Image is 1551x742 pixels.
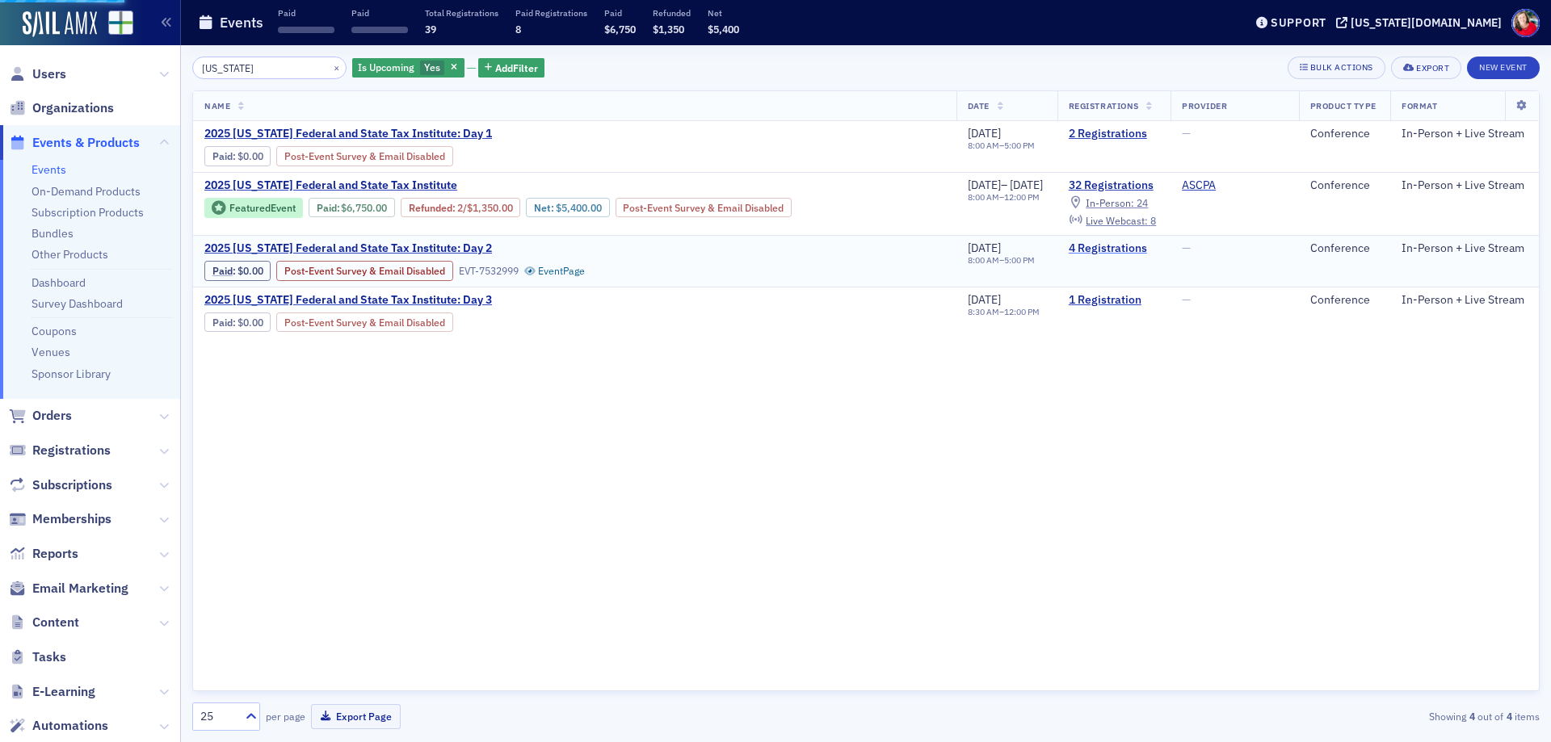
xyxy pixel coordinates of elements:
[968,255,1035,266] div: –
[968,241,1001,255] span: [DATE]
[32,614,79,631] span: Content
[409,202,452,214] a: Refunded
[968,126,1001,140] span: [DATE]
[1351,15,1502,30] div: [US_STATE][DOMAIN_NAME]
[32,367,111,381] a: Sponsor Library
[9,134,140,152] a: Events & Products
[968,140,1035,151] div: –
[515,23,521,36] span: 8
[708,23,739,36] span: $5,400
[1102,709,1540,723] div: Showing out of items
[653,23,684,36] span: $1,350
[212,317,237,329] span: :
[108,10,133,36] img: SailAMX
[1416,64,1449,73] div: Export
[32,184,141,199] a: On-Demand Products
[237,317,263,329] span: $0.00
[1467,57,1540,79] button: New Event
[1467,59,1540,73] a: New Event
[220,13,263,32] h1: Events
[9,99,114,117] a: Organizations
[478,58,544,78] button: AddFilter
[409,202,457,214] span: :
[616,198,792,217] div: Post-Event Survey
[278,27,334,33] span: ‌
[425,7,498,19] p: Total Registrations
[97,10,133,38] a: View Homepage
[524,265,586,277] a: EventPage
[968,292,1001,307] span: [DATE]
[467,202,513,214] span: $1,350.00
[212,317,233,329] a: Paid
[1503,709,1515,723] strong: 4
[276,312,453,332] div: Post-Event Survey
[1137,196,1148,209] span: 24
[9,407,72,425] a: Orders
[212,265,237,277] span: :
[32,205,144,220] a: Subscription Products
[204,293,492,308] span: 2025 Alabama Federal and State Tax Institute: Day 3
[229,203,296,212] div: Featured Event
[1004,140,1035,151] time: 5:00 PM
[424,61,440,73] span: Yes
[204,261,271,280] div: Paid: 0 - $0
[604,23,636,36] span: $6,750
[968,178,1044,193] div: –
[204,312,271,332] div: Paid: 0 - $0
[968,192,1044,203] div: –
[212,150,237,162] span: :
[1402,178,1528,193] div: In-Person + Live Stream
[968,307,1040,317] div: –
[1004,191,1040,203] time: 12:00 PM
[237,265,263,277] span: $0.00
[204,198,303,218] div: Featured Event
[204,146,271,166] div: Paid: 0 - $0
[32,580,128,597] span: Email Marketing
[1310,63,1373,72] div: Bulk Actions
[204,178,476,193] span: 2025 Alabama Federal and State Tax Institute
[1069,241,1159,256] a: 4 Registrations
[266,709,305,723] label: per page
[9,580,128,597] a: Email Marketing
[32,247,108,262] a: Other Products
[32,442,111,459] span: Registrations
[534,202,556,214] span: Net :
[9,65,66,83] a: Users
[1069,178,1159,193] a: 32 Registrations
[1069,127,1159,141] a: 2 Registrations
[278,7,334,19] p: Paid
[495,61,538,75] span: Add Filter
[204,178,924,193] a: 2025 [US_STATE] Federal and State Tax Institute
[968,100,990,111] span: Date
[1310,293,1379,308] div: Conference
[1182,292,1191,307] span: —
[1310,241,1379,256] div: Conference
[309,198,395,217] div: Paid: 14 - $675000
[32,324,77,338] a: Coupons
[9,717,108,735] a: Automations
[32,65,66,83] span: Users
[1288,57,1385,79] button: Bulk Actions
[1391,57,1461,79] button: Export
[1004,254,1035,266] time: 5:00 PM
[192,57,347,79] input: Search…
[1182,178,1284,193] span: ASCPA
[341,202,387,214] span: $6,750.00
[32,476,112,494] span: Subscriptions
[1402,241,1528,256] div: In-Person + Live Stream
[317,202,337,214] a: Paid
[1466,709,1477,723] strong: 4
[1010,178,1043,192] span: [DATE]
[204,241,585,256] a: 2025 [US_STATE] Federal and State Tax Institute: Day 2
[968,191,999,203] time: 8:00 AM
[237,150,263,162] span: $0.00
[204,127,492,141] span: 2025 Alabama Federal and State Tax Institute: Day 1
[212,150,233,162] a: Paid
[1069,214,1156,227] a: Live Webcast: 8
[204,293,585,308] a: 2025 [US_STATE] Federal and State Tax Institute: Day 3
[23,11,97,37] img: SailAMX
[968,254,999,266] time: 8:00 AM
[1150,214,1156,227] span: 8
[1402,293,1528,308] div: In-Person + Live Stream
